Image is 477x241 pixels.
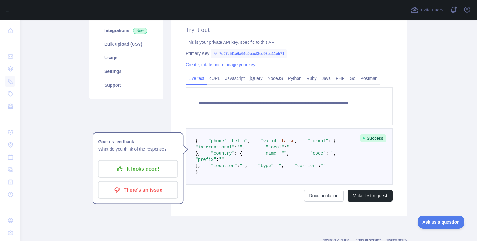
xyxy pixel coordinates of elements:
span: "" [329,151,334,156]
span: : [284,145,287,150]
span: "" [219,157,224,162]
span: , [248,139,250,143]
iframe: Toggle Customer Support [418,216,465,229]
span: "location" [211,163,237,168]
h2: Try it out [186,25,393,34]
a: Support [97,78,156,92]
span: "code" [310,151,326,156]
a: Usage [97,51,156,65]
span: : { [234,151,242,156]
span: : [216,157,219,162]
span: "carrier" [294,163,318,168]
span: { [195,139,198,143]
span: "" [281,151,287,156]
h1: Give us feedback [98,138,178,145]
button: Make test request [348,190,393,202]
span: Invite users [420,7,443,14]
p: There's an issue [103,185,173,195]
div: ... [5,201,15,214]
span: "type" [258,163,274,168]
button: It looks good! [98,160,178,178]
span: , [294,139,297,143]
span: "country" [211,151,234,156]
span: Success [360,134,386,142]
div: This is your private API key, specific to this API. [186,39,393,45]
span: "phone" [208,139,227,143]
span: "" [276,163,282,168]
span: : [234,145,237,150]
span: , [281,163,284,168]
a: Java [319,73,334,83]
span: "hello" [229,139,248,143]
span: : [237,163,239,168]
span: : [318,163,320,168]
a: Create, rotate and manage your keys [186,62,257,67]
span: , [242,145,245,150]
button: There's an issue [98,181,178,199]
a: Bulk upload (CSV) [97,37,156,51]
span: : [227,139,229,143]
button: Invite users [410,5,445,15]
span: "" [320,163,326,168]
span: "prefix" [195,157,216,162]
span: }, [195,151,201,156]
a: PHP [333,73,347,83]
span: "local" [266,145,284,150]
a: NodeJS [265,73,285,83]
a: Go [347,73,358,83]
span: : [279,151,281,156]
div: ... [5,37,15,50]
span: false [281,139,294,143]
span: "format" [307,139,328,143]
span: : [274,163,276,168]
span: : { [329,139,336,143]
span: New [133,28,147,34]
span: : [279,139,281,143]
span: "" [240,163,245,168]
a: Documentation [304,190,344,202]
a: Integrations New [97,24,156,37]
a: Ruby [304,73,319,83]
span: 7c07c5f1a6a64c0bacf3ec93ea11eb71 [211,49,287,58]
span: "" [237,145,242,150]
a: jQuery [247,73,265,83]
span: , [245,163,248,168]
div: ... [5,113,15,125]
span: , [287,151,289,156]
a: cURL [207,73,223,83]
span: } [195,170,198,175]
div: Primary Key: [186,50,393,57]
a: Live test [186,73,207,83]
a: Python [285,73,304,83]
a: Settings [97,65,156,78]
p: It looks good! [103,164,173,174]
p: What do you think of the response? [98,145,178,153]
span: "name" [263,151,279,156]
a: Javascript [223,73,247,83]
span: , [334,151,336,156]
span: "international" [195,145,234,150]
span: "valid" [261,139,279,143]
span: "" [287,145,292,150]
span: }, [195,163,201,168]
span: : [326,151,328,156]
a: Postman [358,73,380,83]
